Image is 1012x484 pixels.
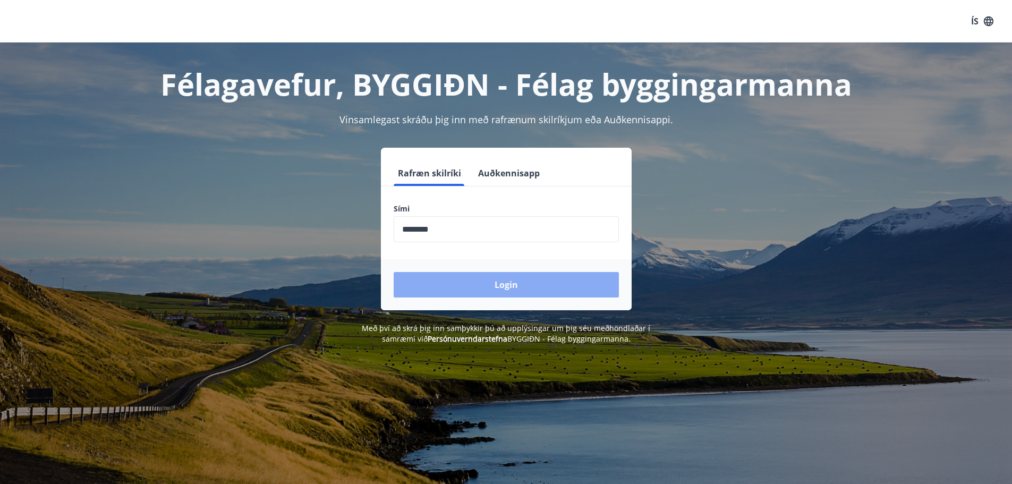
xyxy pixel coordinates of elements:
a: Persónuverndarstefna [428,334,507,344]
label: Sími [394,203,619,214]
button: Login [394,272,619,298]
button: ÍS [965,12,999,31]
button: Rafræn skilríki [394,160,465,186]
span: Með því að skrá þig inn samþykkir þú að upplýsingar um þig séu meðhöndlaðar í samræmi við BYGGIÐN... [362,323,650,344]
h1: Félagavefur, BYGGIÐN - Félag byggingarmanna [137,64,876,104]
button: Auðkennisapp [474,160,544,186]
span: Vinsamlegast skráðu þig inn með rafrænum skilríkjum eða Auðkennisappi. [339,113,673,126]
